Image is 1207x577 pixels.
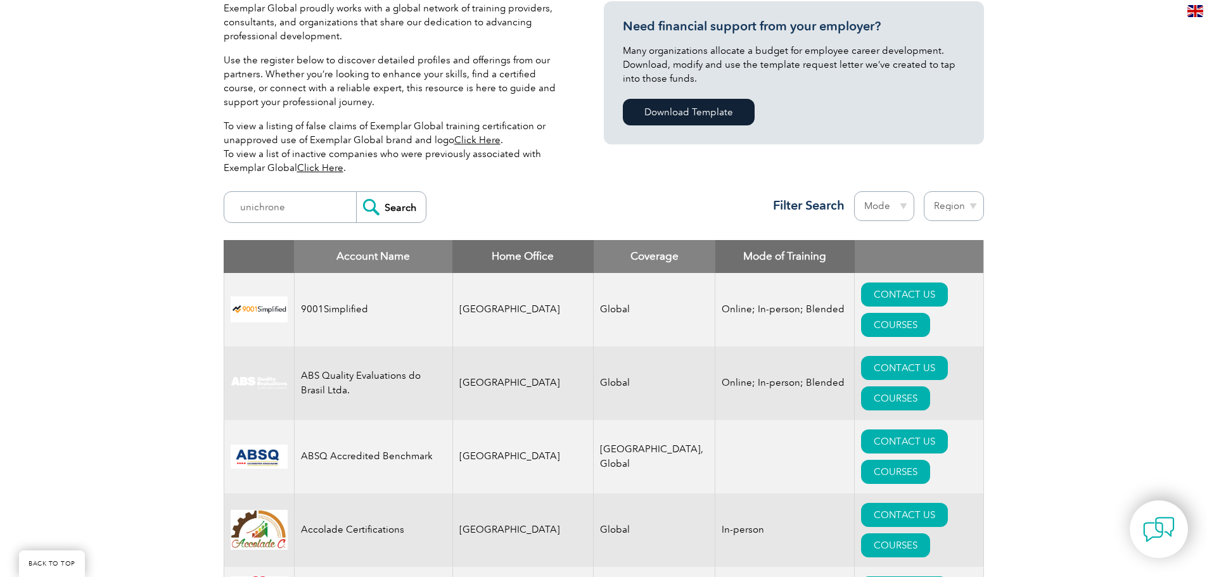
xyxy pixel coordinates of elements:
a: CONTACT US [861,429,948,453]
a: CONTACT US [861,282,948,307]
h3: Need financial support from your employer? [623,18,965,34]
th: Home Office: activate to sort column ascending [452,240,594,273]
img: en [1187,5,1203,17]
img: 37c9c059-616f-eb11-a812-002248153038-logo.png [231,296,288,322]
a: COURSES [861,533,930,557]
a: CONTACT US [861,356,948,380]
a: Download Template [623,99,755,125]
td: [GEOGRAPHIC_DATA] [452,493,594,567]
p: Exemplar Global proudly works with a global network of training providers, consultants, and organ... [224,1,566,43]
p: Many organizations allocate a budget for employee career development. Download, modify and use th... [623,44,965,86]
a: CONTACT US [861,503,948,527]
td: Online; In-person; Blended [715,346,855,420]
a: COURSES [861,386,930,410]
img: contact-chat.png [1143,514,1175,545]
a: BACK TO TOP [19,550,85,577]
td: Global [594,493,715,567]
th: : activate to sort column ascending [855,240,983,273]
a: Click Here [297,162,343,174]
input: Search [356,192,426,222]
td: Accolade Certifications [294,493,452,567]
td: [GEOGRAPHIC_DATA] [452,346,594,420]
a: COURSES [861,460,930,484]
td: In-person [715,493,855,567]
a: COURSES [861,313,930,337]
td: [GEOGRAPHIC_DATA], Global [594,420,715,493]
img: cc24547b-a6e0-e911-a812-000d3a795b83-logo.png [231,445,288,469]
td: [GEOGRAPHIC_DATA] [452,273,594,346]
td: Global [594,273,715,346]
td: [GEOGRAPHIC_DATA] [452,420,594,493]
th: Mode of Training: activate to sort column ascending [715,240,855,273]
p: To view a listing of false claims of Exemplar Global training certification or unapproved use of ... [224,119,566,175]
td: Online; In-person; Blended [715,273,855,346]
td: 9001Simplified [294,273,452,346]
img: 1a94dd1a-69dd-eb11-bacb-002248159486-logo.jpg [231,510,288,550]
h3: Filter Search [765,198,845,213]
a: Click Here [454,134,501,146]
td: ABS Quality Evaluations do Brasil Ltda. [294,346,452,420]
th: Coverage: activate to sort column ascending [594,240,715,273]
td: Global [594,346,715,420]
p: Use the register below to discover detailed profiles and offerings from our partners. Whether you... [224,53,566,109]
th: Account Name: activate to sort column descending [294,240,452,273]
td: ABSQ Accredited Benchmark [294,420,452,493]
img: c92924ac-d9bc-ea11-a814-000d3a79823d-logo.jpg [231,376,288,390]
